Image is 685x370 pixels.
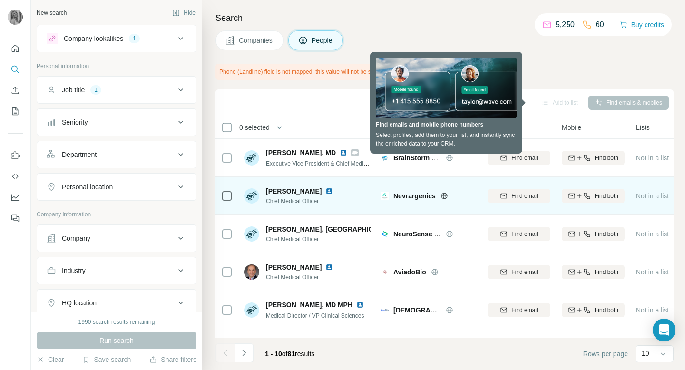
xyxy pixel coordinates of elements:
[64,34,123,43] div: Company lookalikes
[37,111,196,134] button: Seniority
[488,265,550,279] button: Find email
[62,150,97,159] div: Department
[149,355,196,364] button: Share filters
[37,27,196,50] button: Company lookalikes1
[562,123,581,132] span: Mobile
[636,123,650,132] span: Lists
[8,147,23,164] button: Use Surfe on LinkedIn
[511,192,538,200] span: Find email
[62,266,86,275] div: Industry
[325,263,333,271] img: LinkedIn logo
[266,186,322,196] span: [PERSON_NAME]
[282,350,288,358] span: of
[562,303,625,317] button: Find both
[511,268,538,276] span: Find email
[381,230,389,238] img: Logo of NeuroSense Therapeutics
[266,197,344,205] span: Chief Medical Officer
[244,302,259,318] img: Avatar
[636,306,669,314] span: Not in a list
[393,305,441,315] span: [DEMOGRAPHIC_DATA]
[62,85,85,95] div: Job title
[235,343,254,362] button: Navigate to next page
[636,230,669,238] span: Not in a list
[8,40,23,57] button: Quick start
[620,18,664,31] button: Buy credits
[381,306,389,314] img: Logo of QurAlis
[266,312,364,319] span: Medical Director / VP Clinical Sciences
[239,36,274,45] span: Companies
[511,306,538,314] span: Find email
[166,6,202,20] button: Hide
[562,265,625,279] button: Find both
[653,319,675,341] div: Open Intercom Messenger
[595,268,618,276] span: Find both
[429,67,479,77] button: Map my fields
[8,210,23,227] button: Feedback
[381,154,389,162] img: Logo of BrainStorm Cell Therapeutics
[288,350,295,358] span: 81
[266,159,389,167] span: Executive Vice President & Chief Medical Officer
[562,189,625,203] button: Find both
[215,11,674,25] h4: Search
[266,273,344,282] span: Chief Medical Officer
[37,355,64,364] button: Clear
[642,349,649,358] p: 10
[244,150,259,166] img: Avatar
[381,123,410,132] span: Company
[488,189,550,203] button: Find email
[266,224,397,234] span: [PERSON_NAME], [GEOGRAPHIC_DATA]
[595,192,618,200] span: Find both
[393,154,487,162] span: BrainStorm Cell Therapeutics
[82,355,131,364] button: Save search
[556,19,575,30] p: 5,250
[62,117,88,127] div: Seniority
[37,259,196,282] button: Industry
[325,187,333,195] img: LinkedIn logo
[488,303,550,317] button: Find email
[37,210,196,219] p: Company information
[393,191,436,201] span: Nevrargenics
[393,230,476,238] span: NeuroSense Therapeutics
[8,82,23,99] button: Enrich CSV
[37,292,196,314] button: HQ location
[381,192,389,200] img: Logo of Nevrargenics
[356,301,364,309] img: LinkedIn logo
[488,123,504,132] span: Email
[244,264,259,280] img: Avatar
[8,61,23,78] button: Search
[78,318,155,326] div: 1990 search results remaining
[37,78,196,101] button: Job title1
[265,350,282,358] span: 1 - 10
[266,263,322,272] span: [PERSON_NAME]
[266,300,352,310] span: [PERSON_NAME], MD MPH
[562,227,625,241] button: Find both
[37,175,196,198] button: Personal location
[266,235,371,243] span: Chief Medical Officer
[595,154,618,162] span: Find both
[215,64,481,80] div: Phone (Landline) field is not mapped, this value will not be synced with your CRM
[312,36,333,45] span: People
[595,306,618,314] span: Find both
[90,86,101,94] div: 1
[37,143,196,166] button: Department
[562,151,625,165] button: Find both
[62,298,97,308] div: HQ location
[244,226,259,242] img: Avatar
[636,268,669,276] span: Not in a list
[8,103,23,120] button: My lists
[393,267,426,277] span: AviadoBio
[511,154,538,162] span: Find email
[8,168,23,185] button: Use Surfe API
[596,19,604,30] p: 60
[636,154,669,162] span: Not in a list
[488,151,550,165] button: Find email
[583,349,628,359] span: Rows per page
[636,192,669,200] span: Not in a list
[37,227,196,250] button: Company
[511,230,538,238] span: Find email
[595,230,618,238] span: Find both
[8,189,23,206] button: Dashboard
[8,10,23,25] img: Avatar
[239,123,270,132] span: 0 selected
[62,182,113,192] div: Personal location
